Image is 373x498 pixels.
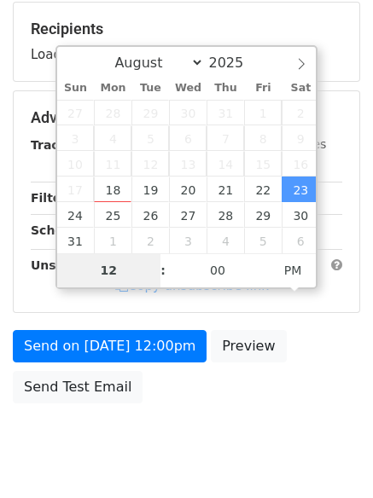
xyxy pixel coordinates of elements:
span: July 30, 2025 [169,100,207,125]
span: August 23, 2025 [282,177,319,202]
span: August 25, 2025 [94,202,131,228]
span: August 10, 2025 [57,151,95,177]
span: August 19, 2025 [131,177,169,202]
span: August 13, 2025 [169,151,207,177]
span: August 21, 2025 [207,177,244,202]
strong: Filters [31,191,74,205]
input: Year [204,55,265,71]
div: Loading... [31,20,342,64]
span: September 6, 2025 [282,228,319,253]
input: Hour [57,253,161,287]
iframe: Chat Widget [288,416,373,498]
span: August 12, 2025 [131,151,169,177]
span: August 26, 2025 [131,202,169,228]
span: July 31, 2025 [207,100,244,125]
span: August 4, 2025 [94,125,131,151]
span: August 24, 2025 [57,202,95,228]
span: August 31, 2025 [57,228,95,253]
span: Mon [94,83,131,94]
span: August 15, 2025 [244,151,282,177]
span: : [160,253,166,287]
span: Thu [207,83,244,94]
span: September 3, 2025 [169,228,207,253]
span: September 5, 2025 [244,228,282,253]
span: Tue [131,83,169,94]
strong: Unsubscribe [31,258,114,272]
strong: Tracking [31,138,88,152]
span: Click to toggle [270,253,317,287]
span: August 30, 2025 [282,202,319,228]
span: August 22, 2025 [244,177,282,202]
span: August 18, 2025 [94,177,131,202]
span: July 29, 2025 [131,100,169,125]
span: August 1, 2025 [244,100,282,125]
span: Sat [282,83,319,94]
span: Fri [244,83,282,94]
h5: Advanced [31,108,342,127]
span: August 7, 2025 [207,125,244,151]
a: Send Test Email [13,371,143,403]
span: August 6, 2025 [169,125,207,151]
span: August 5, 2025 [131,125,169,151]
input: Minute [166,253,270,287]
span: August 2, 2025 [282,100,319,125]
span: August 11, 2025 [94,151,131,177]
a: Send on [DATE] 12:00pm [13,330,207,362]
span: August 14, 2025 [207,151,244,177]
span: July 28, 2025 [94,100,131,125]
span: August 20, 2025 [169,177,207,202]
span: August 29, 2025 [244,202,282,228]
span: August 28, 2025 [207,202,244,228]
span: August 9, 2025 [282,125,319,151]
a: Preview [211,330,286,362]
strong: Schedule [31,223,92,237]
h5: Recipients [31,20,342,38]
a: Copy unsubscribe link [115,278,269,293]
span: September 2, 2025 [131,228,169,253]
span: August 3, 2025 [57,125,95,151]
span: July 27, 2025 [57,100,95,125]
span: September 1, 2025 [94,228,131,253]
span: Wed [169,83,207,94]
span: August 27, 2025 [169,202,207,228]
span: August 8, 2025 [244,125,282,151]
span: September 4, 2025 [207,228,244,253]
span: August 17, 2025 [57,177,95,202]
span: Sun [57,83,95,94]
span: August 16, 2025 [282,151,319,177]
